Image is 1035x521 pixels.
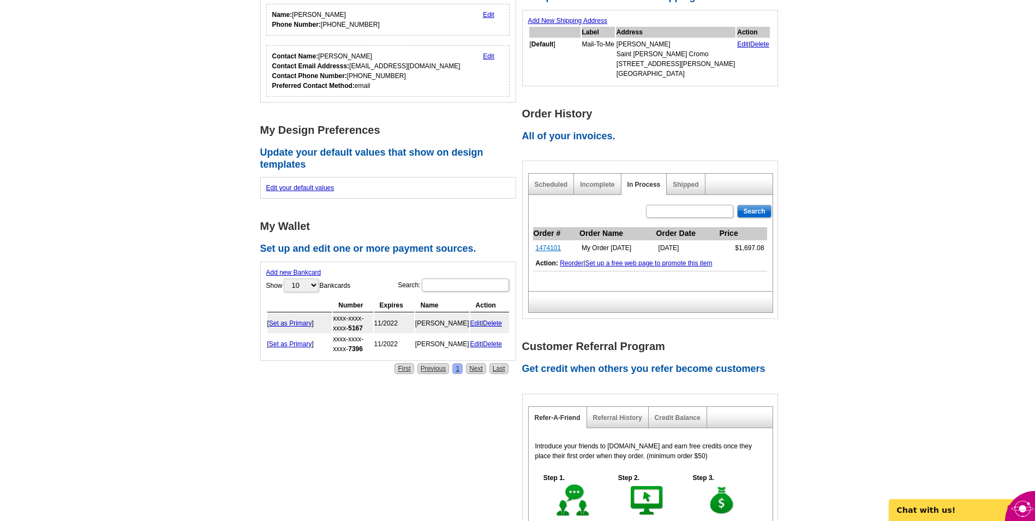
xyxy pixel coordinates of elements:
h1: My Wallet [260,221,522,232]
a: 1 [452,363,463,374]
td: $1,697.08 [719,240,767,256]
th: Label [582,27,615,38]
div: [PERSON_NAME] [EMAIL_ADDRESS][DOMAIN_NAME] [PHONE_NUMBER] email [272,51,460,91]
a: Credit Balance [655,414,701,422]
td: Mail-To-Me [582,39,615,79]
th: Action [737,27,770,38]
a: Set up a free web page to promote this item [585,259,713,267]
select: ShowBankcards [284,279,319,292]
a: Referral History [593,414,642,422]
strong: Phone Number: [272,21,321,28]
a: Edit [470,340,482,348]
a: Edit [737,40,749,48]
th: Name [415,299,469,312]
b: Default [531,40,554,48]
strong: Preferred Contact Method: [272,82,355,90]
img: step-3.gif [703,483,741,519]
a: Last [489,363,508,374]
h1: Customer Referral Program [522,341,784,352]
td: [ ] [267,313,332,333]
td: [PERSON_NAME] [415,334,469,354]
td: | [737,39,770,79]
a: Shipped [673,181,698,188]
strong: 5167 [348,324,363,332]
a: Scheduled [535,181,568,188]
td: [ ] [529,39,581,79]
th: Order # [533,227,579,240]
td: xxxx-xxxx-xxxx- [333,334,373,354]
iframe: LiveChat chat widget [882,487,1035,521]
td: My Order [DATE] [579,240,656,256]
td: 11/2022 [374,334,414,354]
a: Set as Primary [269,340,312,348]
th: Expires [374,299,414,312]
h5: Step 1. [538,473,571,483]
a: Next [466,363,486,374]
input: Search: [422,279,509,292]
th: Address [616,27,735,38]
a: Add new Bankcard [266,269,321,276]
h2: All of your invoices. [522,131,784,143]
a: Refer-A-Friend [535,414,581,422]
td: [PERSON_NAME] Saint [PERSON_NAME] Cromo [STREET_ADDRESS][PERSON_NAME] [GEOGRAPHIC_DATA] [616,39,735,79]
a: Edit your default values [266,184,334,192]
a: Delete [483,319,502,327]
a: Delete [483,340,502,348]
a: Reorder [560,259,583,267]
h5: Step 3. [687,473,720,483]
label: Search: [398,277,510,293]
a: Incomplete [580,181,614,188]
h5: Step 2. [612,473,645,483]
td: | [533,256,767,271]
a: 1474101 [536,244,561,252]
td: | [470,334,509,354]
label: Show Bankcards [266,277,351,293]
input: Search [737,205,771,218]
th: Price [719,227,767,240]
h2: Set up and edit one or more payment sources. [260,243,522,255]
th: Number [333,299,373,312]
a: Previous [417,363,450,374]
h1: Order History [522,108,784,120]
a: Edit [483,11,494,19]
a: First [394,363,414,374]
div: Who should we contact regarding order issues? [266,45,510,97]
td: [PERSON_NAME] [415,313,469,333]
td: xxxx-xxxx-xxxx- [333,313,373,333]
td: [DATE] [656,240,719,256]
a: Edit [483,52,494,60]
a: In Process [627,181,661,188]
td: | [470,313,509,333]
th: Order Date [656,227,719,240]
strong: Name: [272,11,292,19]
div: [PERSON_NAME] [PHONE_NUMBER] [272,10,380,29]
div: Your personal details. [266,4,510,35]
img: step-1.gif [554,483,592,519]
td: [ ] [267,334,332,354]
a: Add New Shipping Address [528,17,607,25]
strong: 7396 [348,345,363,353]
th: Order Name [579,227,656,240]
img: step-2.gif [629,483,666,519]
a: Set as Primary [269,319,312,327]
p: Introduce your friends to [DOMAIN_NAME] and earn free credits once they place their first order w... [535,441,766,461]
b: Action: [536,259,558,267]
h1: My Design Preferences [260,125,522,136]
a: Delete [750,40,769,48]
td: 11/2022 [374,313,414,333]
a: Edit [470,319,482,327]
h2: Update your default values that show on design templates [260,147,522,170]
strong: Contact Name: [272,52,319,60]
strong: Contact Email Addresss: [272,62,350,70]
th: Action [470,299,509,312]
h2: Get credit when others you refer become customers [522,363,784,375]
strong: Contact Phone Number: [272,72,347,80]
